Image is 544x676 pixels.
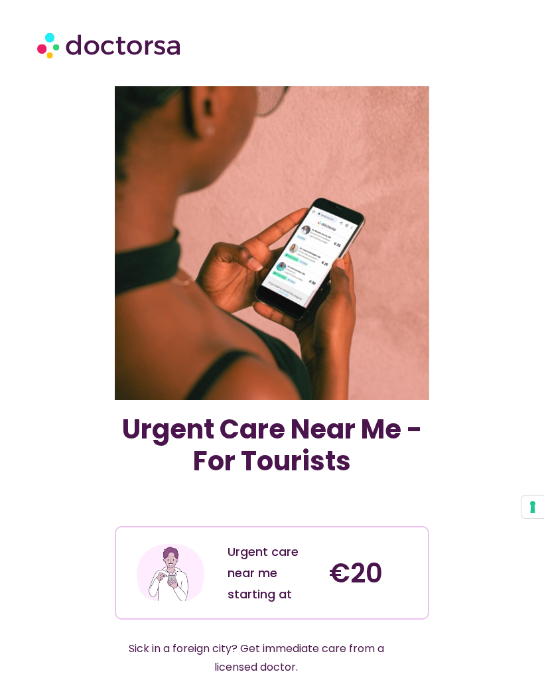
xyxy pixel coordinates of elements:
[115,86,429,400] img: Tourist has found Doctorsa after searching for "urgent care near me" on Google and now fills out ...
[121,497,422,513] iframe: Customer reviews powered by Trustpilot
[521,496,544,518] button: Your consent preferences for tracking technologies
[135,537,206,608] img: Illustration depicting a young adult in a casual outfit, engaged with their smartphone. They are ...
[228,541,316,605] h3: Urgent care near me starting at
[115,413,429,477] h1: Urgent Care Near Me - For Tourists
[329,557,417,589] h4: €20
